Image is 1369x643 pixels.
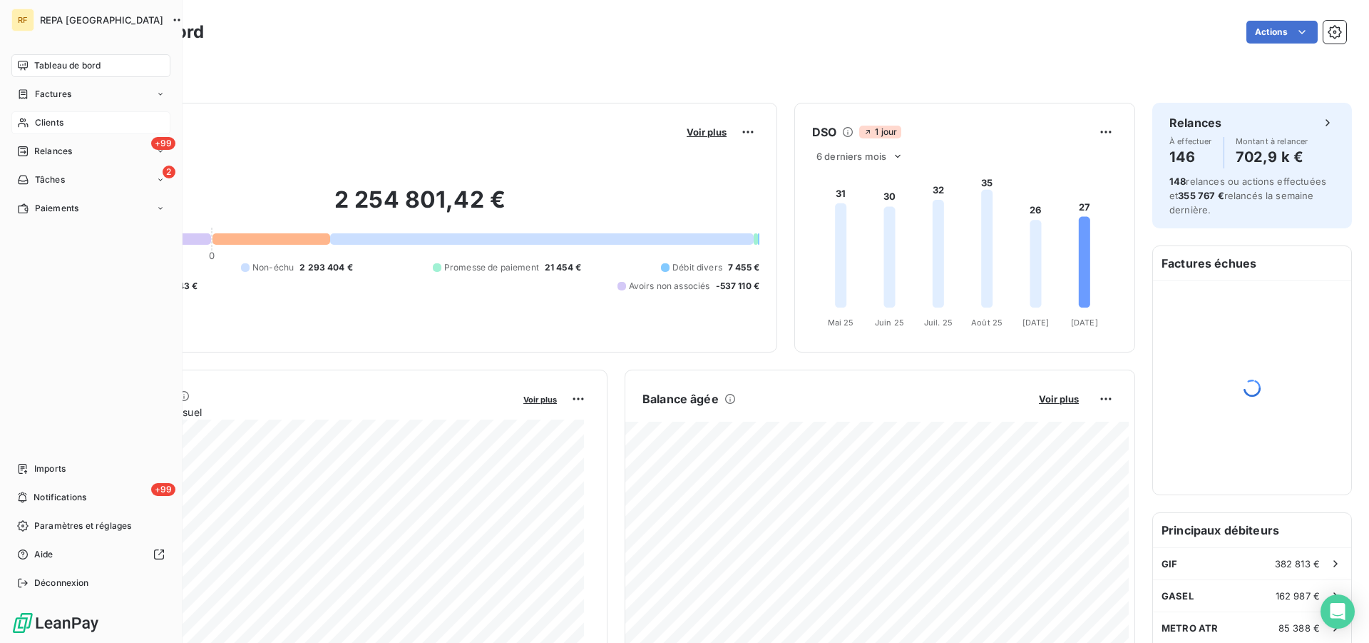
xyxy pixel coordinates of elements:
span: 162 987 € [1276,590,1320,602]
span: Montant à relancer [1236,137,1308,146]
span: REPA [GEOGRAPHIC_DATA] [40,14,163,26]
span: +99 [151,137,175,150]
span: 355 767 € [1178,190,1224,201]
span: Débit divers [672,261,722,274]
span: Paramètres et réglages [34,520,131,532]
span: Chiffre d'affaires mensuel [81,405,513,420]
h4: 702,9 k € [1236,146,1308,168]
span: +99 [151,483,175,496]
span: Relances [34,145,72,158]
span: Déconnexion [34,577,89,589]
h6: DSO [812,123,836,141]
span: 6 derniers mois [816,151,886,162]
span: 85 388 € [1278,622,1320,634]
span: Voir plus [523,395,557,405]
span: Promesse de paiement [444,261,539,274]
span: Imports [34,462,66,475]
tspan: Juil. 25 [924,318,953,328]
tspan: Juin 25 [875,318,904,328]
span: GASEL [1162,590,1194,602]
img: Logo LeanPay [11,612,100,634]
span: 382 813 € [1275,558,1320,569]
tspan: [DATE] [1022,318,1050,328]
span: GIF [1162,558,1177,569]
span: Voir plus [1039,393,1079,405]
span: 2 [163,166,175,178]
tspan: Mai 25 [828,318,854,328]
span: METRO ATR [1162,622,1218,634]
span: 0 [209,250,215,261]
span: 7 455 € [728,261,759,274]
span: Notifications [34,491,86,504]
button: Voir plus [682,126,731,138]
h4: 146 [1169,146,1212,168]
button: Voir plus [1035,393,1083,405]
tspan: [DATE] [1071,318,1098,328]
span: 148 [1169,176,1186,187]
span: Aide [34,548,53,561]
span: Voir plus [687,126,727,138]
h6: Balance âgée [642,390,719,407]
div: RF [11,9,34,31]
span: Non-échu [252,261,294,274]
span: -537 110 € [716,280,760,293]
span: 2 293 404 € [299,261,353,274]
span: Clients [35,116,63,129]
div: Open Intercom Messenger [1321,594,1355,629]
span: 1 jour [859,126,901,138]
span: À effectuer [1169,137,1212,146]
a: Aide [11,543,170,566]
span: relances ou actions effectuées et relancés la semaine dernière. [1169,176,1326,216]
h6: Principaux débiteurs [1153,513,1351,547]
h2: 2 254 801,42 € [81,186,759,228]
span: Factures [35,88,71,101]
h6: Relances [1169,114,1221,131]
tspan: Août 25 [971,318,1003,328]
span: 21 454 € [545,261,581,274]
h6: Factures échues [1153,246,1351,280]
span: Tâches [35,173,65,186]
button: Actions [1246,21,1318,44]
span: Avoirs non associés [629,280,710,293]
span: Tableau de bord [34,59,101,72]
button: Voir plus [519,393,561,405]
span: Paiements [35,202,78,215]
